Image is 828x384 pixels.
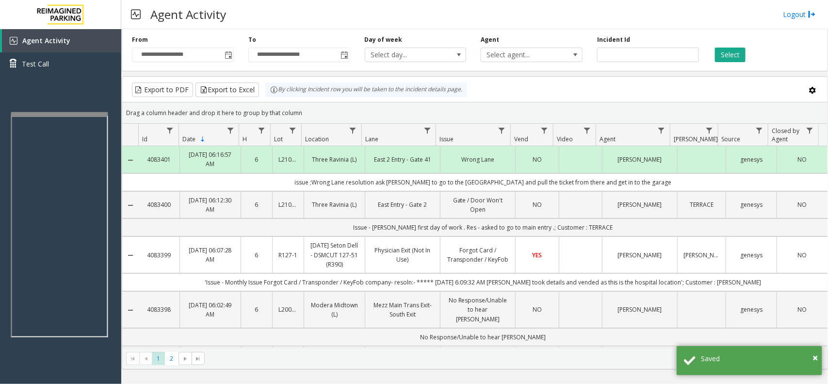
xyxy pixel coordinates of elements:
span: Select agent... [481,48,562,62]
a: L21059300 [278,200,298,209]
button: Export to PDF [132,83,193,97]
a: 6 [247,305,266,314]
button: Export to Excel [195,83,259,97]
a: Source Filter Menu [753,124,766,137]
span: Toggle popup [223,48,233,62]
span: NO [533,200,542,209]
a: Three Ravinia (L) [310,155,359,164]
span: × [812,351,818,364]
span: NO [797,200,807,209]
a: Mezz Main Trans Exit- South Exit [371,301,434,319]
td: Issue - [PERSON_NAME] first day of work . Res - asked to go to main entry .; Customer : TERRACE [139,218,828,236]
a: genesys [732,155,771,164]
a: 6 [247,155,266,164]
a: [DATE] 06:12:30 AM [186,196,235,214]
a: East 2 Entry - Gate 41 [371,155,434,164]
a: [PERSON_NAME] [608,250,671,260]
a: East Entry - Gate 2 [371,200,434,209]
a: NO [521,305,552,314]
span: NO [533,155,542,164]
span: Page 2 [165,352,178,365]
span: Agent [600,135,616,143]
button: Close [812,351,818,365]
span: Select day... [365,48,446,62]
div: Drag a column header and drop it here to group by that column [122,104,828,121]
img: pageIcon [131,2,141,26]
img: logout [808,9,816,19]
span: Issue [440,135,454,143]
span: Toggle popup [339,48,350,62]
a: R127-1 [278,250,298,260]
a: Modera Midtown (L) [310,301,359,319]
span: NO [797,251,807,259]
a: L21059300 [278,155,298,164]
span: Go to the next page [179,352,192,366]
a: 4083401 [145,155,174,164]
a: [PERSON_NAME] [608,155,671,164]
a: Collapse Details [122,251,139,259]
a: Three Ravinia (L) [310,200,359,209]
span: Go to the last page [194,355,202,363]
a: NO [783,155,822,164]
img: 'icon' [10,37,17,45]
a: Forgot Card / Transponder / KeyFob [446,246,509,264]
a: [PERSON_NAME] [683,250,720,260]
span: NO [797,305,807,314]
a: Id Filter Menu [163,124,177,137]
span: H [243,135,247,143]
a: [DATE] 06:16:57 AM [186,150,235,168]
span: NO [533,305,542,314]
a: [PERSON_NAME] [608,305,671,314]
a: [DATE] Seton Dell - DSMCUT 127-51 (R390) [310,241,359,269]
a: Location Filter Menu [346,124,359,137]
span: NO [797,155,807,164]
span: Video [557,135,573,143]
a: genesys [732,200,771,209]
a: 4083399 [145,250,174,260]
span: Location [305,135,329,143]
kendo-pager-info: 1 - 30 of 36 items [211,354,818,363]
a: H Filter Menu [255,124,268,137]
td: 'Issue - Monthly Issue Forgot Card / Transponder / KeyFob company- resoln:- ***** [DATE] 6:09:32 ... [139,273,828,291]
span: Go to the last page [192,352,205,366]
span: Agent Activity [22,36,70,45]
a: Lane Filter Menu [421,124,434,137]
span: [PERSON_NAME] [674,135,718,143]
label: From [132,35,148,44]
a: L20000500 [278,305,298,314]
label: Agent [481,35,499,44]
span: Sortable [199,135,207,143]
a: Parker Filter Menu [703,124,716,137]
label: Incident Id [597,35,630,44]
a: Vend Filter Menu [538,124,551,137]
a: Collapse Details [122,201,139,209]
span: Date [182,135,195,143]
span: Id [142,135,147,143]
a: [DATE] 06:07:28 AM [186,246,235,264]
a: Physician Exit (Not In Use) [371,246,434,264]
span: Go to the next page [181,355,189,363]
div: By clicking Incident row you will be taken to the incident details page. [265,83,467,97]
a: 6 [247,200,266,209]
a: genesys [732,305,771,314]
img: infoIcon.svg [270,86,278,94]
a: 4083398 [145,305,174,314]
span: Page 1 [152,352,165,365]
label: Day of week [365,35,403,44]
button: Select [715,48,746,62]
div: Saved [701,353,815,364]
a: Agent Filter Menu [655,124,668,137]
a: Closed by Agent Filter Menu [803,124,816,137]
a: NO [521,155,552,164]
a: Date Filter Menu [224,124,237,137]
div: Data table [122,124,828,348]
span: Closed by Agent [772,127,799,143]
span: Lane [365,135,378,143]
td: issue ;Wrong Lane resolution ask [PERSON_NAME] to go to the [GEOGRAPHIC_DATA] and pull the ticket... [139,173,828,191]
span: Lot [274,135,283,143]
a: Lot Filter Menu [286,124,299,137]
a: [PERSON_NAME] [608,200,671,209]
a: Wrong Lane [446,155,509,164]
span: Source [722,135,741,143]
a: [DATE] 06:02:49 AM [186,301,235,319]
